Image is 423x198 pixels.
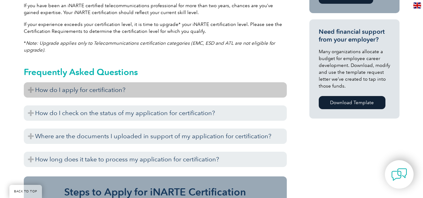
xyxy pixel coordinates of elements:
[24,21,287,35] p: If your experience exceeds your certification level, it is time to upgrade* your iNARTE certifica...
[319,96,385,109] a: Download Template
[391,167,407,182] img: contact-chat.png
[24,82,287,98] h3: How do I apply for certification?
[413,3,421,8] img: en
[319,48,390,89] p: Many organizations allocate a budget for employee career development. Download, modify and use th...
[9,185,42,198] a: BACK TO TOP
[24,152,287,167] h3: How long does it take to process my application for certification?
[24,2,287,16] p: If you have been an iNARTE certified telecommunications professional for more than two years, cha...
[24,40,275,53] em: Note: Upgrade applies only to Telecommunications certification categories (EMC, ESD and ATL are n...
[24,67,287,77] h2: Frequently Asked Questions
[24,129,287,144] h3: Where are the documents I uploaded in support of my application for certification?
[319,28,390,43] h3: Need financial support from your employer?
[24,105,287,121] h3: How do I check on the status of my application for certification?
